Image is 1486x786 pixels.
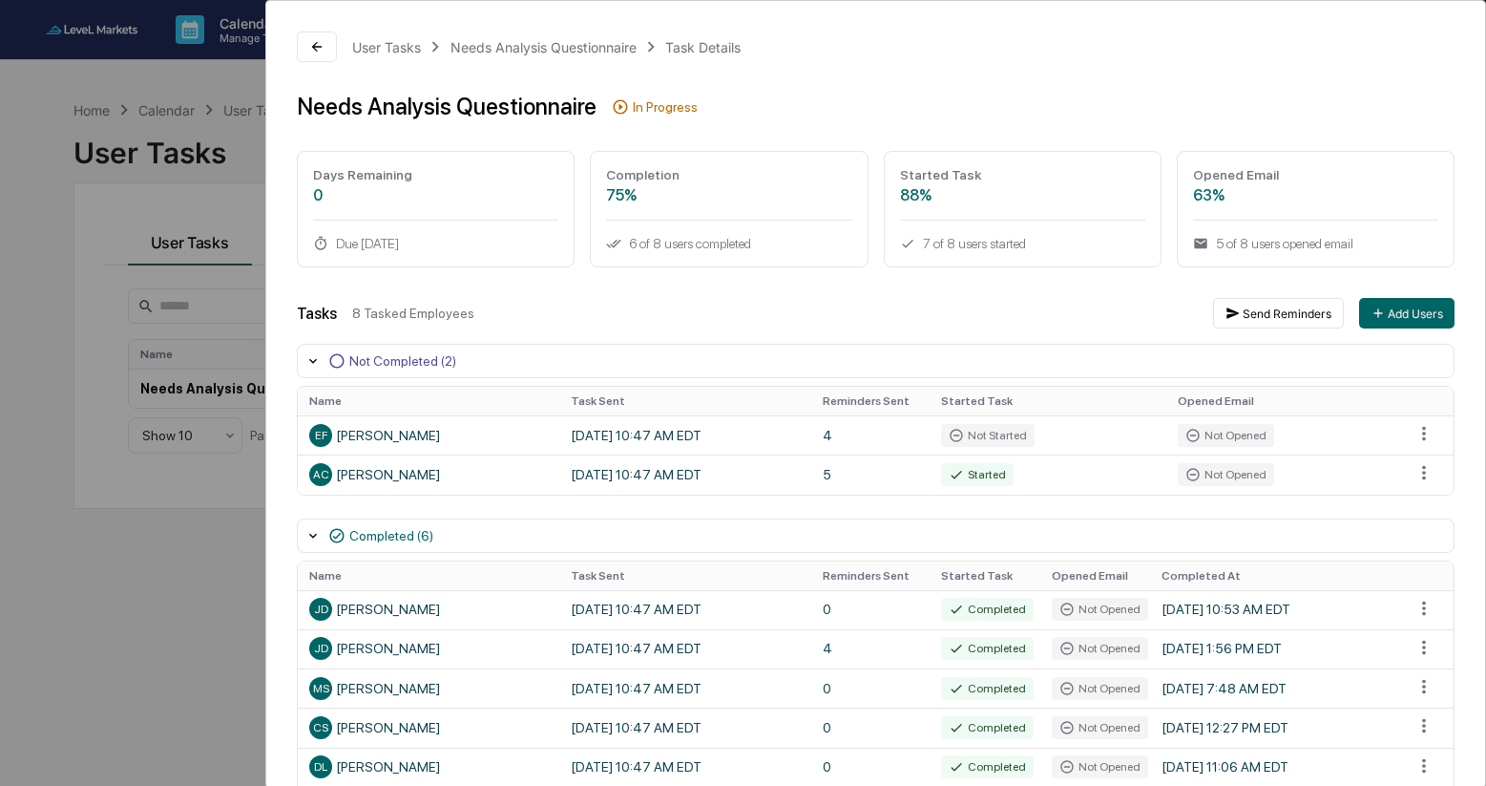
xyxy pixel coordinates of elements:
[559,708,811,747] td: [DATE] 10:47 AM EDT
[297,305,337,323] div: Tasks
[1193,186,1438,204] div: 63%
[1193,236,1438,251] div: 5 of 8 users opened email
[1052,637,1148,660] div: Not Opened
[811,387,930,415] th: Reminders Sent
[1425,723,1476,775] iframe: Open customer support
[313,721,328,734] span: CS
[297,93,596,120] div: Needs Analysis Questionnaire
[298,387,559,415] th: Name
[606,167,851,182] div: Completion
[633,99,698,115] div: In Progress
[1040,562,1150,590] th: Opened Email
[352,306,1198,321] div: 8 Tasked Employees
[1178,463,1274,486] div: Not Opened
[315,429,327,442] span: EF
[1166,387,1402,415] th: Opened Email
[811,562,930,590] th: Reminders Sent
[309,463,548,486] div: [PERSON_NAME]
[1052,598,1148,621] div: Not Opened
[314,642,328,655] span: JD
[1150,669,1402,708] td: [DATE] 7:48 AM EDT
[1150,629,1402,669] td: [DATE] 1:56 PM EDT
[1359,298,1455,329] button: Add Users
[450,39,637,55] div: Needs Analysis Questionnaire
[352,39,421,55] div: User Tasks
[930,387,1165,415] th: Started Task
[309,755,548,778] div: [PERSON_NAME]
[313,236,558,251] div: Due [DATE]
[811,629,930,669] td: 4
[900,186,1145,204] div: 88%
[309,598,548,621] div: [PERSON_NAME]
[941,424,1035,447] div: Not Started
[559,455,811,494] td: [DATE] 10:47 AM EDT
[559,669,811,708] td: [DATE] 10:47 AM EDT
[606,236,851,251] div: 6 of 8 users completed
[941,598,1034,621] div: Completed
[1052,755,1148,778] div: Not Opened
[313,682,329,695] span: MS
[811,590,930,629] td: 0
[559,387,811,415] th: Task Sent
[313,167,558,182] div: Days Remaining
[941,716,1034,739] div: Completed
[1193,167,1438,182] div: Opened Email
[665,39,741,55] div: Task Details
[941,677,1034,700] div: Completed
[559,590,811,629] td: [DATE] 10:47 AM EDT
[298,562,559,590] th: Name
[606,186,851,204] div: 75%
[941,755,1034,778] div: Completed
[811,669,930,708] td: 0
[313,468,329,481] span: AC
[930,562,1039,590] th: Started Task
[1150,562,1402,590] th: Completed At
[1213,298,1344,329] button: Send Reminders
[314,603,328,616] span: JD
[309,677,548,700] div: [PERSON_NAME]
[1052,716,1148,739] div: Not Opened
[559,562,811,590] th: Task Sent
[309,424,548,447] div: [PERSON_NAME]
[941,637,1034,660] div: Completed
[314,760,327,774] span: DL
[559,415,811,455] td: [DATE] 10:47 AM EDT
[1150,708,1402,747] td: [DATE] 12:27 PM EDT
[1150,590,1402,629] td: [DATE] 10:53 AM EDT
[309,637,548,660] div: [PERSON_NAME]
[349,353,456,369] div: Not Completed (2)
[313,186,558,204] div: 0
[811,708,930,747] td: 0
[941,463,1014,486] div: Started
[1178,424,1274,447] div: Not Opened
[309,716,548,739] div: [PERSON_NAME]
[900,236,1145,251] div: 7 of 8 users started
[1052,677,1148,700] div: Not Opened
[900,167,1145,182] div: Started Task
[349,528,433,543] div: Completed (6)
[811,415,930,455] td: 4
[811,455,930,494] td: 5
[559,629,811,669] td: [DATE] 10:47 AM EDT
